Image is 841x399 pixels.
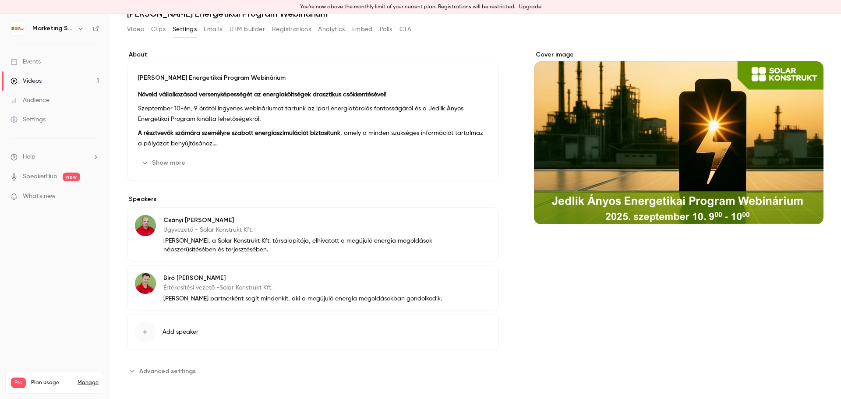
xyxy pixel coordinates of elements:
a: SpeakerHub [23,172,57,181]
div: Events [11,57,41,66]
button: CTA [399,22,411,36]
div: Videos [11,77,42,85]
p: Csányi [PERSON_NAME] [163,216,442,225]
span: Advanced settings [139,367,196,376]
strong: A résztvevők számára személyre szabott energiaszimulációt biztosítunk [138,130,340,136]
label: About [127,50,499,59]
button: Advanced settings [127,364,201,378]
a: Upgrade [519,4,541,11]
p: , amely a minden szükséges információt tartalmaz a pályázat benyújtásához. [138,128,488,149]
section: Cover image [534,50,823,224]
button: Emails [204,22,222,36]
button: Show more [138,156,191,170]
section: Advanced settings [127,364,499,378]
button: Settings [173,22,197,36]
button: Clips [151,22,166,36]
p: [PERSON_NAME], a Solar Konstrukt Kft. társalapítója, elhivatott a megújuló energia megoldások nép... [163,237,442,254]
div: Audience [11,96,49,105]
p: Bíró [PERSON_NAME] [163,274,442,282]
button: Analytics [318,22,345,36]
span: Plan usage [31,379,72,386]
span: Add speaker [163,328,198,336]
p: Szeptember 10-én, 9 órától ingyenes webináriumot tartunk az ipari energiatárolás fontosságáról és... [138,103,488,124]
div: Bíró TamásBíró [PERSON_NAME]Értékesítési vezető -Solar Konstrukt Kft.[PERSON_NAME] partnerként se... [127,265,499,311]
button: Embed [352,22,373,36]
h6: Marketing Store Kft. [32,24,74,33]
button: Registrations [272,22,311,36]
img: Marketing Store Kft. [11,21,25,35]
button: UTM builder [230,22,265,36]
span: new [63,173,80,181]
p: [PERSON_NAME] Energetikai Program Webinárium [138,74,488,82]
label: Cover image [534,50,823,59]
button: Polls [380,22,392,36]
p: Ügyvezető - Solar Konstrukt Kft. [163,226,442,234]
a: Manage [78,379,99,386]
span: Pro [11,378,26,388]
p: Értékesítési vezető -Solar Konstrukt Kft. [163,283,442,292]
div: Settings [11,115,46,124]
span: Help [23,152,35,162]
img: Csányi Gábor [135,215,156,236]
div: Csányi GáborCsányi [PERSON_NAME]Ügyvezető - Solar Konstrukt Kft.[PERSON_NAME], a Solar Konstrukt ... [127,207,499,261]
li: help-dropdown-opener [11,152,99,162]
button: Video [127,22,144,36]
button: Add speaker [127,314,499,350]
img: Bíró Tamás [135,273,156,294]
label: Speakers [127,195,499,204]
p: [PERSON_NAME] partnerként segít mindenkit, aki a megújuló energia megoldásokban gondolkodik. [163,294,442,303]
strong: Növeld vállalkozásod versenyképességét az energiaköltségek drasztikus csökkentésével! [138,92,386,98]
span: What's new [23,192,56,201]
